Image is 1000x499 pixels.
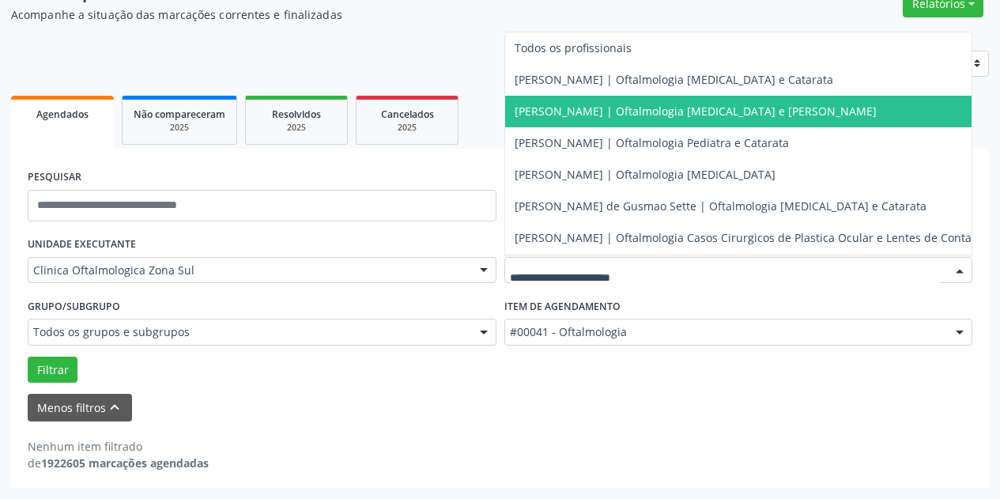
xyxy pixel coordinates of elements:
[41,456,209,471] strong: 1922605 marcações agendadas
[515,135,789,150] span: [PERSON_NAME] | Oftalmologia Pediatra e Catarata
[510,324,941,340] span: #00041 - Oftalmologia
[11,6,696,23] p: Acompanhe a situação das marcações correntes e finalizadas
[272,108,321,121] span: Resolvidos
[28,438,209,455] div: Nenhum item filtrado
[28,165,81,190] label: PESQUISAR
[33,324,464,340] span: Todos os grupos e subgrupos
[381,108,434,121] span: Cancelados
[28,357,77,384] button: Filtrar
[515,72,833,87] span: [PERSON_NAME] | Oftalmologia [MEDICAL_DATA] e Catarata
[106,399,123,416] i: keyboard_arrow_up
[134,122,225,134] div: 2025
[36,108,89,121] span: Agendados
[368,122,447,134] div: 2025
[515,198,926,214] span: [PERSON_NAME] de Gusmao Sette | Oftalmologia [MEDICAL_DATA] e Catarata
[504,294,621,319] label: Item de agendamento
[515,230,982,245] span: [PERSON_NAME] | Oftalmologia Casos Cirurgicos de Plastica Ocular e Lentes de Contato
[28,394,132,422] button: Menos filtroskeyboard_arrow_up
[515,40,632,55] span: Todos os profissionais
[134,108,225,121] span: Não compareceram
[28,294,120,319] label: Grupo/Subgrupo
[515,167,775,182] span: [PERSON_NAME] | Oftalmologia [MEDICAL_DATA]
[33,263,464,278] span: Clinica Oftalmologica Zona Sul
[257,122,336,134] div: 2025
[28,232,136,257] label: UNIDADE EXECUTANTE
[28,455,209,471] div: de
[515,104,877,119] span: [PERSON_NAME] | Oftalmologia [MEDICAL_DATA] e [PERSON_NAME]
